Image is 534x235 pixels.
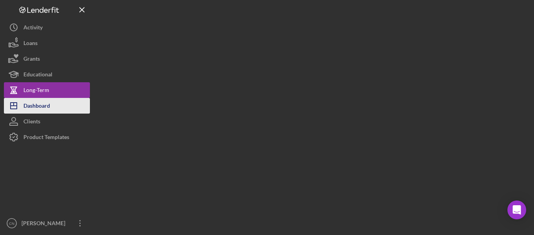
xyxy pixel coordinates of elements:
[23,129,69,147] div: Product Templates
[23,82,49,100] div: Long-Term
[4,82,90,98] button: Long-Term
[4,35,90,51] button: Loans
[4,129,90,145] button: Product Templates
[4,98,90,114] button: Dashboard
[20,215,70,233] div: [PERSON_NAME]
[23,51,40,69] div: Grants
[23,67,52,84] div: Educational
[4,114,90,129] button: Clients
[23,35,38,53] div: Loans
[507,201,526,219] div: Open Intercom Messenger
[23,20,43,37] div: Activity
[23,114,40,131] div: Clients
[4,215,90,231] button: CN[PERSON_NAME]
[23,98,50,116] div: Dashboard
[4,20,90,35] button: Activity
[4,51,90,67] button: Grants
[9,221,14,226] text: CN
[4,67,90,82] button: Educational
